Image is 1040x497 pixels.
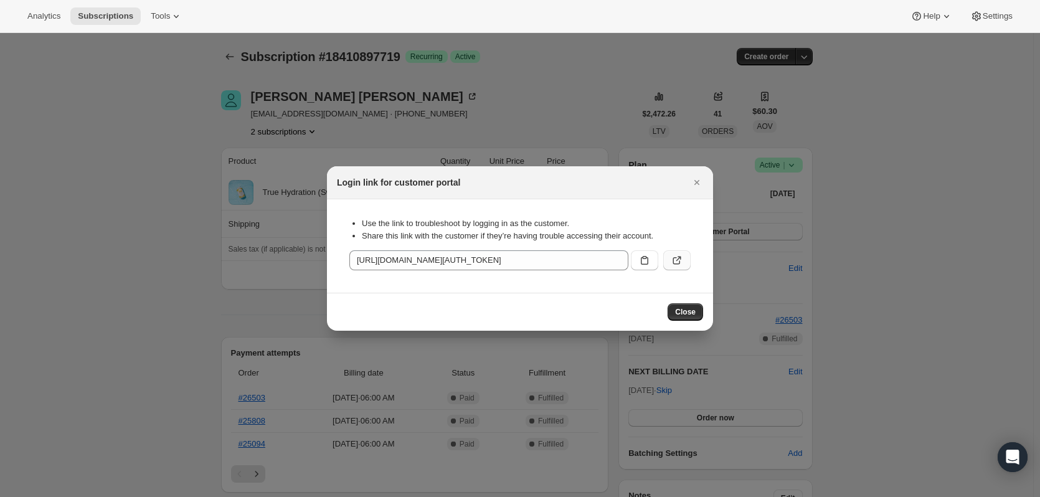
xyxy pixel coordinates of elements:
button: Close [688,174,706,191]
button: Help [903,7,960,25]
span: Analytics [27,11,60,21]
span: Tools [151,11,170,21]
button: Close [668,303,703,321]
button: Subscriptions [70,7,141,25]
button: Settings [963,7,1020,25]
h2: Login link for customer portal [337,176,460,189]
div: Open Intercom Messenger [998,442,1028,472]
li: Share this link with the customer if they’re having trouble accessing their account. [362,230,691,242]
span: Subscriptions [78,11,133,21]
span: Settings [983,11,1013,21]
button: Tools [143,7,190,25]
li: Use the link to troubleshoot by logging in as the customer. [362,217,691,230]
span: Close [675,307,696,317]
span: Help [923,11,940,21]
button: Analytics [20,7,68,25]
